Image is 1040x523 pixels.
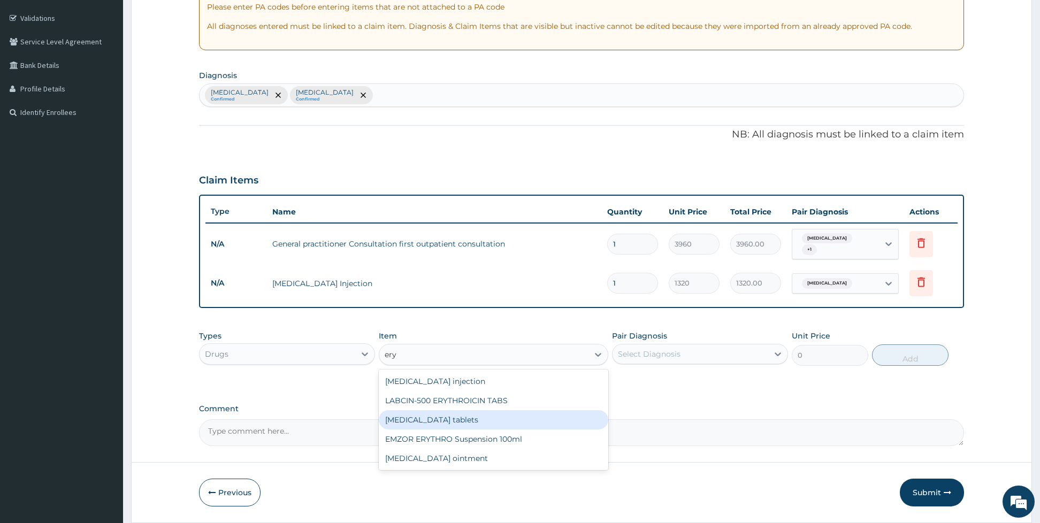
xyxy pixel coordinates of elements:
div: Chat with us now [56,60,180,74]
p: [MEDICAL_DATA] [211,88,269,97]
div: [MEDICAL_DATA] injection [379,372,608,391]
small: Confirmed [296,97,354,102]
span: [MEDICAL_DATA] [802,233,852,244]
td: N/A [205,273,267,293]
label: Diagnosis [199,70,237,81]
span: We're online! [62,135,148,243]
button: Previous [199,479,261,506]
div: LABCIN-500 ERYTHROICIN TABS [379,391,608,410]
p: Please enter PA codes before entering items that are not attached to a PA code [207,2,956,12]
div: EMZOR ERYTHRO Suspension 100ml [379,429,608,449]
h3: Claim Items [199,175,258,187]
img: d_794563401_company_1708531726252_794563401 [20,53,43,80]
textarea: Type your message and hit 'Enter' [5,292,204,329]
span: + 1 [802,244,817,255]
label: Comment [199,404,964,413]
span: remove selection option [358,90,368,100]
label: Pair Diagnosis [612,330,667,341]
td: N/A [205,234,267,254]
p: [MEDICAL_DATA] [296,88,354,97]
th: Total Price [725,201,786,222]
span: [MEDICAL_DATA] [802,278,852,289]
p: All diagnoses entered must be linked to a claim item. Diagnosis & Claim Items that are visible bu... [207,21,956,32]
td: General practitioner Consultation first outpatient consultation [267,233,602,255]
th: Quantity [602,201,663,222]
th: Actions [904,201,958,222]
th: Name [267,201,602,222]
div: Select Diagnosis [618,349,680,359]
label: Unit Price [792,330,830,341]
div: [MEDICAL_DATA] tablets [379,410,608,429]
p: NB: All diagnosis must be linked to a claim item [199,128,964,142]
span: remove selection option [273,90,283,100]
small: Confirmed [211,97,269,102]
label: Item [379,330,397,341]
button: Submit [900,479,964,506]
label: Types [199,332,221,341]
div: Minimize live chat window [175,5,201,31]
button: Add [872,344,949,366]
td: [MEDICAL_DATA] Injection [267,273,602,294]
th: Pair Diagnosis [786,201,904,222]
div: Drugs [205,349,228,359]
th: Type [205,202,267,221]
div: [MEDICAL_DATA] ointment [379,449,608,468]
th: Unit Price [663,201,725,222]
